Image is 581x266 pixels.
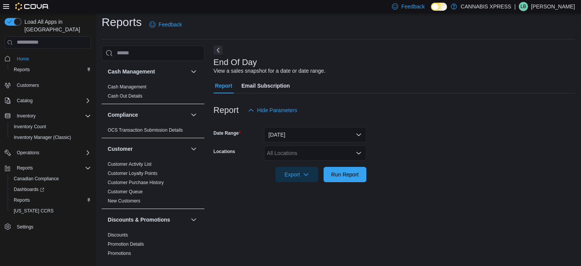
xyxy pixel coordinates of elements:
div: Compliance [102,126,204,138]
button: Canadian Compliance [8,173,94,184]
nav: Complex example [5,50,91,252]
span: Dashboards [14,186,44,193]
span: Load All Apps in [GEOGRAPHIC_DATA] [21,18,91,33]
span: Export [280,167,314,182]
span: Run Report [331,171,359,178]
div: Discounts & Promotions [102,230,204,261]
span: Inventory [17,113,36,119]
button: Export [275,167,318,182]
p: [PERSON_NAME] [531,2,575,11]
div: Liam Barry [519,2,528,11]
a: Inventory Count [11,122,49,131]
span: New Customers [108,198,140,204]
label: Locations [214,149,235,155]
span: Settings [14,222,91,231]
a: Settings [14,222,36,232]
span: Operations [14,148,91,157]
button: Reports [8,64,94,75]
img: Cova [15,3,49,10]
span: Settings [17,224,33,230]
h3: Discounts & Promotions [108,216,170,224]
p: CANNABIS XPRESS [461,2,511,11]
label: Date Range [214,130,241,136]
button: Compliance [108,111,188,119]
button: Customer [189,144,198,153]
button: Inventory Count [8,121,94,132]
h3: Compliance [108,111,138,119]
a: Canadian Compliance [11,174,62,183]
button: [DATE] [264,127,366,142]
span: Inventory [14,111,91,121]
h1: Reports [102,15,142,30]
span: Reports [11,196,91,205]
a: Reports [11,65,33,74]
a: Customer Queue [108,189,142,194]
button: Inventory [2,111,94,121]
button: Operations [14,148,42,157]
a: [US_STATE] CCRS [11,206,57,215]
a: Cash Out Details [108,93,142,99]
div: Customer [102,160,204,209]
button: Run Report [324,167,366,182]
span: Canadian Compliance [14,176,59,182]
span: Reports [17,165,33,171]
button: Reports [2,163,94,173]
button: Reports [8,195,94,206]
span: Customers [14,80,91,90]
button: Open list of options [356,150,362,156]
span: Hide Parameters [257,106,297,114]
a: Customer Loyalty Points [108,171,157,176]
h3: End Of Day [214,58,257,67]
div: Cash Management [102,82,204,104]
span: Home [17,56,29,62]
a: New Customers [108,198,140,204]
a: Reports [11,196,33,205]
span: Feedback [401,3,424,10]
h3: Customer [108,145,133,153]
span: Catalog [17,98,32,104]
a: OCS Transaction Submission Details [108,127,183,133]
span: Catalog [14,96,91,105]
button: Customer [108,145,188,153]
button: Home [2,53,94,64]
span: Inventory Manager (Classic) [14,134,71,140]
span: Customer Queue [108,189,142,195]
span: Reports [14,163,91,173]
span: Home [14,54,91,64]
button: Discounts & Promotions [189,215,198,224]
input: Dark Mode [431,3,447,11]
a: Dashboards [11,185,47,194]
button: Discounts & Promotions [108,216,188,224]
a: Customer Purchase History [108,180,164,185]
a: Dashboards [8,184,94,195]
span: Cash Management [108,84,146,90]
span: Inventory Manager (Classic) [11,133,91,142]
span: Reports [14,197,30,203]
a: Inventory Manager (Classic) [11,133,74,142]
button: Catalog [14,96,36,105]
span: Canadian Compliance [11,174,91,183]
a: Discounts [108,232,128,238]
h3: Cash Management [108,68,155,75]
button: Next [214,46,223,55]
button: Cash Management [108,68,188,75]
span: Inventory Count [14,124,46,130]
a: Cash Management [108,84,146,90]
h3: Report [214,106,239,115]
a: Promotions [108,251,131,256]
span: Dashboards [11,185,91,194]
p: | [514,2,516,11]
a: Customer Activity List [108,162,152,167]
span: [US_STATE] CCRS [14,208,53,214]
button: Reports [14,163,36,173]
a: Promotion Details [108,242,144,247]
span: Discounts [108,232,128,238]
a: Feedback [146,17,185,32]
button: Hide Parameters [245,103,300,118]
